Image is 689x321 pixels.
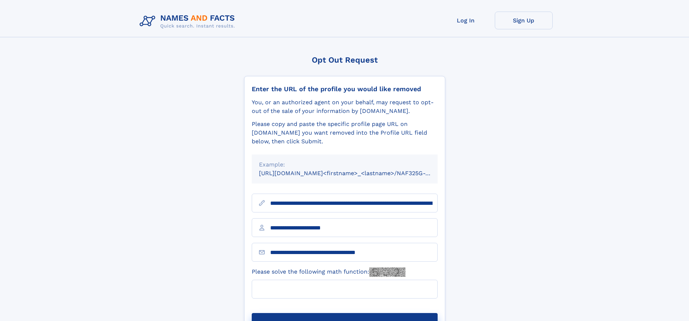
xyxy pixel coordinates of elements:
div: Example: [259,160,430,169]
small: [URL][DOMAIN_NAME]<firstname>_<lastname>/NAF325G-xxxxxxxx [259,170,451,177]
div: Opt Out Request [244,55,445,64]
img: Logo Names and Facts [137,12,241,31]
label: Please solve the following math function: [252,267,405,277]
div: Please copy and paste the specific profile page URL on [DOMAIN_NAME] you want removed into the Pr... [252,120,438,146]
a: Log In [437,12,495,29]
div: You, or an authorized agent on your behalf, may request to opt-out of the sale of your informatio... [252,98,438,115]
div: Enter the URL of the profile you would like removed [252,85,438,93]
a: Sign Up [495,12,553,29]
